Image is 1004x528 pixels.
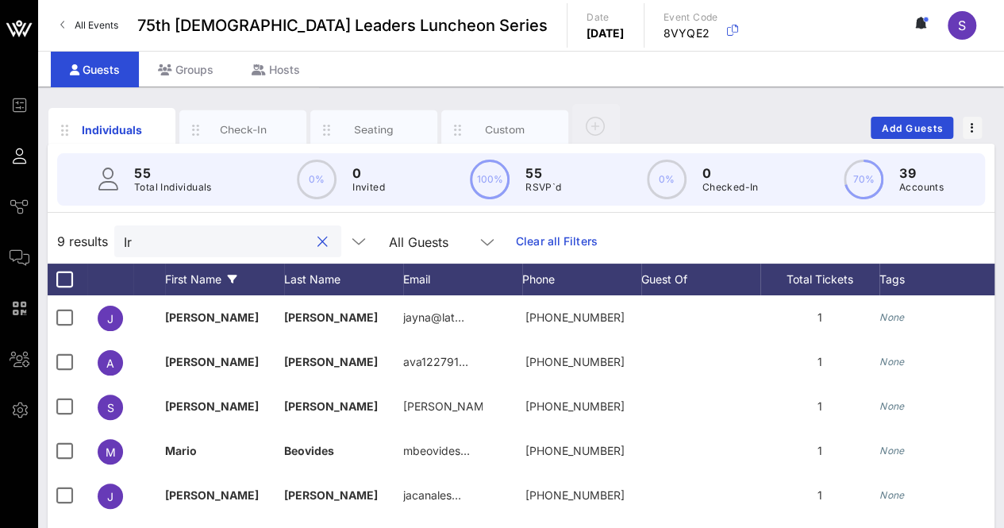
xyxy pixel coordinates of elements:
span: Beovides [284,444,334,457]
span: [PERSON_NAME] [284,355,378,368]
span: [PERSON_NAME] [284,399,378,413]
div: Check-In [208,122,279,137]
p: 55 [525,164,561,183]
span: [PERSON_NAME] [165,310,259,324]
div: Guest Of [641,264,760,295]
span: Mario [165,444,197,457]
p: jayna@lat… [403,295,464,340]
div: Seating [339,122,410,137]
span: +17863519976 [525,444,625,457]
p: Accounts [899,179,944,195]
p: 0 [352,164,385,183]
span: J [107,312,113,326]
p: Invited [352,179,385,195]
p: mbeovides… [403,429,470,473]
p: jacanales… [403,473,461,518]
div: Phone [522,264,641,295]
div: Email [403,264,522,295]
i: None [879,445,905,457]
div: Groups [139,52,233,87]
p: 55 [134,164,212,183]
span: 9 results [57,232,108,251]
span: +15127792652 [525,355,625,368]
div: Custom [470,122,540,137]
span: [PERSON_NAME] [284,488,378,502]
i: None [879,489,905,501]
div: Last Name [284,264,403,295]
button: clear icon [317,234,328,250]
p: RSVP`d [525,179,561,195]
span: S [958,17,966,33]
span: Add Guests [881,122,944,134]
div: All Guests [379,225,506,257]
span: +13104367738 [525,310,625,324]
p: 0 [702,164,759,183]
span: [PERSON_NAME] [284,310,378,324]
div: 1 [760,473,879,518]
p: Checked-In [702,179,759,195]
div: First Name [165,264,284,295]
p: [PERSON_NAME]… [403,384,483,429]
span: J [107,490,113,503]
p: 8VYQE2 [664,25,718,41]
p: 39 [899,164,944,183]
div: Individuals [77,121,148,138]
button: Add Guests [871,117,953,139]
div: All Guests [389,235,448,249]
i: None [879,400,905,412]
a: All Events [51,13,128,38]
span: S [107,401,114,414]
span: +18307760070 [525,488,625,502]
span: M [106,445,116,459]
i: None [879,311,905,323]
p: Event Code [664,10,718,25]
span: All Events [75,19,118,31]
p: Total Individuals [134,179,212,195]
a: Clear all Filters [516,233,598,250]
i: None [879,356,905,368]
div: 1 [760,429,879,473]
span: A [106,356,114,370]
p: Date [587,10,625,25]
div: Hosts [233,52,319,87]
div: S [948,11,976,40]
div: Total Tickets [760,264,879,295]
p: ava122791… [403,340,468,384]
span: +15129684884 [525,399,625,413]
div: 1 [760,340,879,384]
p: [DATE] [587,25,625,41]
div: Guests [51,52,139,87]
div: 1 [760,295,879,340]
span: [PERSON_NAME] [165,488,259,502]
div: 1 [760,384,879,429]
span: 75th [DEMOGRAPHIC_DATA] Leaders Luncheon Series [137,13,548,37]
span: [PERSON_NAME] [165,399,259,413]
span: [PERSON_NAME] [165,355,259,368]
